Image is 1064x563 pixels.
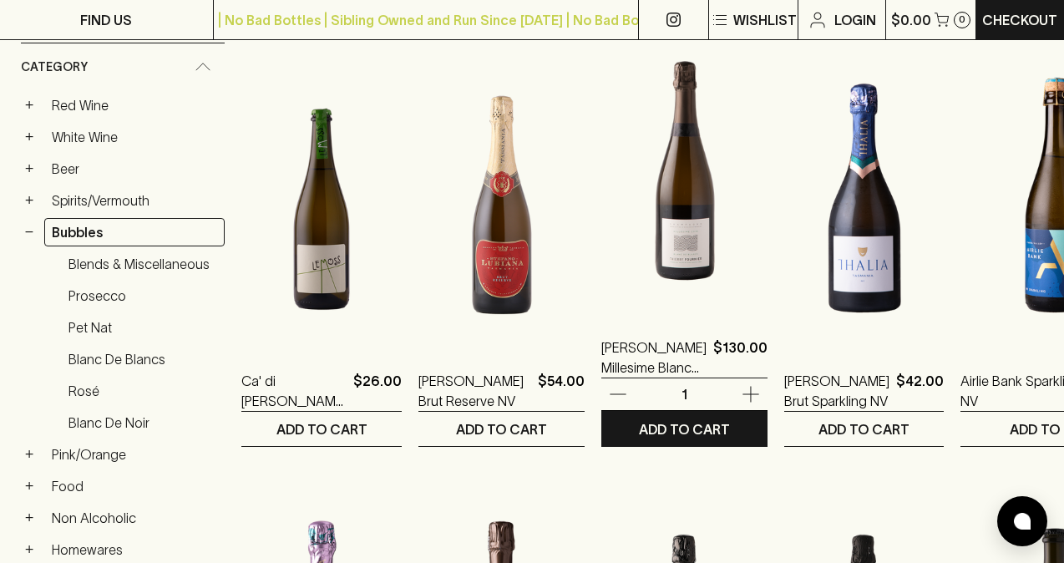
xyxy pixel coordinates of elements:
a: Blends & Miscellaneous [61,250,225,278]
button: + [21,192,38,209]
button: + [21,160,38,177]
span: Category [21,57,88,78]
img: Thalia Brut Sparkling NV [784,53,944,346]
button: + [21,97,38,114]
p: Login [834,10,876,30]
button: + [21,541,38,558]
a: [PERSON_NAME] Brut Reserve NV [418,371,531,411]
a: Bubbles [44,218,225,246]
p: $26.00 [353,371,402,411]
a: Red Wine [44,91,225,119]
a: [PERSON_NAME] Brut Sparkling NV [784,371,889,411]
button: ADD TO CART [601,412,768,446]
a: Spirits/Vermouth [44,186,225,215]
p: ADD TO CART [456,419,547,439]
a: Rosé [61,377,225,405]
button: − [21,224,38,241]
button: ADD TO CART [418,412,585,446]
button: ADD TO CART [241,412,402,446]
a: Ca' di [PERSON_NAME] Frizzante 2020 [241,371,347,411]
p: ADD TO CART [639,419,730,439]
p: ADD TO CART [276,419,367,439]
a: Pink/Orange [44,440,225,469]
p: FIND US [80,10,132,30]
a: Prosecco [61,281,225,310]
button: + [21,129,38,145]
p: 1 [665,385,705,403]
a: Beer [44,155,225,183]
a: Non Alcoholic [44,504,225,532]
img: Thierry Fournier Millesime Blanc de Blancs 2018 [601,20,768,312]
p: $130.00 [713,337,768,378]
p: $42.00 [896,371,944,411]
p: $0.00 [891,10,931,30]
p: 0 [959,15,965,24]
img: bubble-icon [1014,513,1031,530]
p: Checkout [982,10,1057,30]
img: Stefano Lubiana Brut Reserve NV [418,53,585,346]
p: ADD TO CART [818,419,909,439]
p: $54.00 [538,371,585,411]
a: Food [44,472,225,500]
a: Blanc de Blancs [61,345,225,373]
a: Blanc de Noir [61,408,225,437]
a: White Wine [44,123,225,151]
div: Category [21,43,225,91]
a: [PERSON_NAME] Millesime Blanc de Blancs 2018 [601,337,707,378]
a: Pet Nat [61,313,225,342]
button: + [21,478,38,495]
button: + [21,510,38,526]
button: + [21,446,38,463]
p: Wishlist [733,10,797,30]
img: Ca' di Rajo Lemoss Frizzante 2020 [241,53,402,346]
button: ADD TO CART [784,412,944,446]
